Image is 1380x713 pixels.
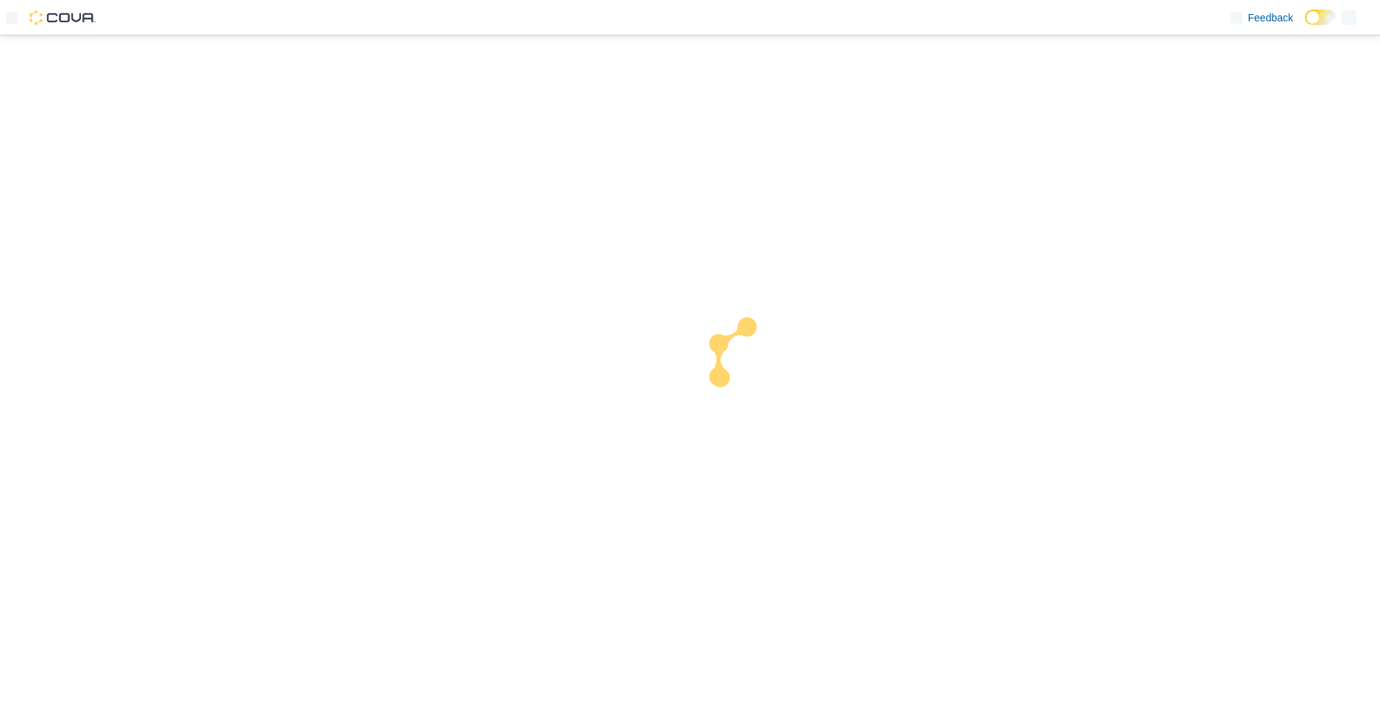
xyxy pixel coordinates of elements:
span: Dark Mode [1305,25,1306,26]
input: Dark Mode [1305,10,1336,25]
a: Feedback [1225,3,1299,32]
span: Feedback [1248,10,1293,25]
img: cova-loader [690,306,801,417]
img: Cova [29,10,96,25]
